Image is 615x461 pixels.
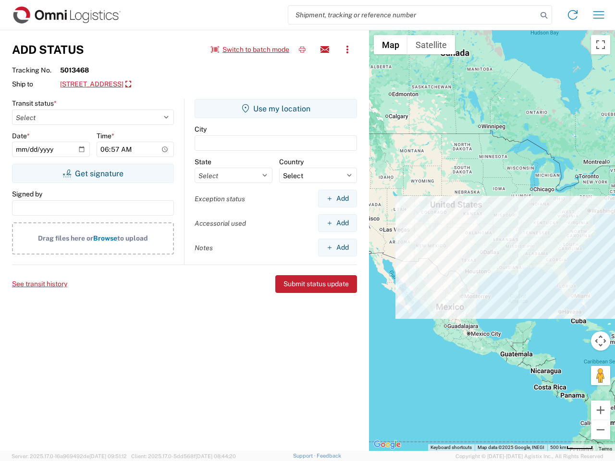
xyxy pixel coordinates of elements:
button: Add [318,190,357,207]
label: Signed by [12,190,42,198]
label: Exception status [195,194,245,203]
button: Zoom in [591,400,610,420]
label: Notes [195,243,213,252]
button: Get signature [12,164,174,183]
button: Drag Pegman onto the map to open Street View [591,366,610,385]
button: Zoom out [591,420,610,439]
img: Google [371,438,403,451]
button: Keyboard shortcuts [430,444,472,451]
span: Tracking No. [12,66,60,74]
button: Map Scale: 500 km per 51 pixels [547,444,596,451]
label: State [195,158,211,166]
button: Switch to batch mode [211,42,289,58]
button: Toggle fullscreen view [591,35,610,54]
button: Show satellite imagery [407,35,455,54]
label: Transit status [12,99,57,108]
button: Submit status update [275,275,357,293]
span: 500 km [550,445,566,450]
a: Open this area in Google Maps (opens a new window) [371,438,403,451]
span: Drag files here or [38,234,93,242]
a: Support [293,453,317,459]
button: Add [318,239,357,256]
label: Time [97,132,114,140]
label: Accessorial used [195,219,246,228]
button: Map camera controls [591,331,610,351]
span: Server: 2025.17.0-16a969492de [12,453,127,459]
strong: 5013468 [60,66,89,74]
h3: Add Status [12,43,84,57]
span: Ship to [12,80,60,88]
button: Add [318,214,357,232]
span: Browse [93,234,117,242]
label: City [195,125,207,133]
a: [STREET_ADDRESS] [60,76,131,93]
a: Terms [599,446,612,451]
button: Use my location [195,99,357,118]
span: Map data ©2025 Google, INEGI [478,445,544,450]
button: See transit history [12,276,67,292]
label: Country [279,158,304,166]
span: Client: 2025.17.0-5dd568f [131,453,236,459]
label: Date [12,132,30,140]
button: Show street map [374,35,407,54]
input: Shipment, tracking or reference number [288,6,537,24]
span: [DATE] 08:44:20 [196,453,236,459]
a: Feedback [317,453,341,459]
span: [DATE] 09:51:12 [89,453,127,459]
span: Copyright © [DATE]-[DATE] Agistix Inc., All Rights Reserved [455,452,603,461]
span: to upload [117,234,148,242]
